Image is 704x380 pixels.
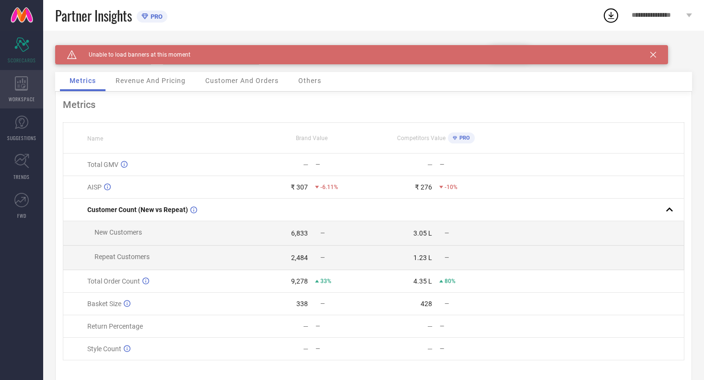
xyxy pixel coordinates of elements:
[445,300,449,307] span: —
[427,345,433,353] div: —
[427,322,433,330] div: —
[415,183,432,191] div: ₹ 276
[413,229,432,237] div: 3.05 L
[63,99,684,110] div: Metrics
[94,228,142,236] span: New Customers
[8,57,36,64] span: SCORECARDS
[303,161,308,168] div: —
[320,254,325,261] span: —
[148,13,163,20] span: PRO
[316,323,373,330] div: —
[205,77,279,84] span: Customer And Orders
[397,135,446,142] span: Competitors Value
[87,277,140,285] span: Total Order Count
[320,300,325,307] span: —
[13,173,30,180] span: TRENDS
[320,230,325,237] span: —
[320,278,331,285] span: 33%
[55,6,132,25] span: Partner Insights
[17,212,26,219] span: FWD
[87,135,103,142] span: Name
[457,135,470,141] span: PRO
[413,277,432,285] div: 4.35 L
[87,300,121,308] span: Basket Size
[291,183,308,191] div: ₹ 307
[291,229,308,237] div: 6,833
[296,300,308,308] div: 338
[445,230,449,237] span: —
[303,322,308,330] div: —
[320,184,338,190] span: -6.11%
[440,345,497,352] div: —
[303,345,308,353] div: —
[316,161,373,168] div: —
[445,278,456,285] span: 80%
[421,300,432,308] div: 428
[291,277,308,285] div: 9,278
[445,254,449,261] span: —
[440,323,497,330] div: —
[298,77,321,84] span: Others
[291,254,308,261] div: 2,484
[413,254,432,261] div: 1.23 L
[70,77,96,84] span: Metrics
[94,253,150,261] span: Repeat Customers
[87,183,102,191] span: AISP
[116,77,186,84] span: Revenue And Pricing
[296,135,328,142] span: Brand Value
[427,161,433,168] div: —
[87,206,188,214] span: Customer Count (New vs Repeat)
[87,345,121,353] span: Style Count
[316,345,373,352] div: —
[445,184,458,190] span: -10%
[87,161,118,168] span: Total GMV
[9,95,35,103] span: WORKSPACE
[77,51,190,58] span: Unable to load banners at this moment
[7,134,36,142] span: SUGGESTIONS
[602,7,620,24] div: Open download list
[55,45,151,52] div: Brand
[440,161,497,168] div: —
[87,322,143,330] span: Return Percentage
